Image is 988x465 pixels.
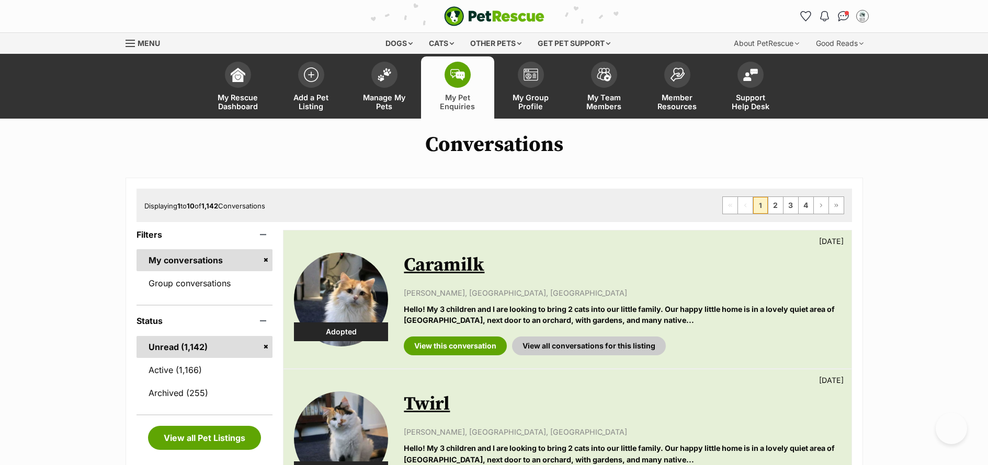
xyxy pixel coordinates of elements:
[137,359,273,381] a: Active (1,166)
[857,11,868,21] img: Belle Vie Animal Rescue profile pic
[444,6,544,26] img: logo-e224e6f780fb5917bec1dbf3a21bbac754714ae5b6737aabdf751b685950b380.svg
[361,93,408,111] span: Manage My Pets
[348,56,421,119] a: Manage My Pets
[404,253,484,277] a: Caramilk
[404,304,841,326] p: Hello! My 3 children and I are looking to bring 2 cats into our little family. Our happy little h...
[404,336,507,355] a: View this conversation
[275,56,348,119] a: Add a Pet Listing
[137,230,273,239] header: Filters
[854,8,871,25] button: My account
[422,33,461,54] div: Cats
[138,39,160,48] span: Menu
[494,56,567,119] a: My Group Profile
[377,68,392,82] img: manage-my-pets-icon-02211641906a0b7f246fdf0571729dbe1e7629f14944591b6c1af311fb30b64b.svg
[743,68,758,81] img: help-desk-icon-fdf02630f3aa405de69fd3d07c3f3aa587a6932b1a1747fa1d2bba05be0121f9.svg
[126,33,167,52] a: Menu
[670,67,685,82] img: member-resources-icon-8e73f808a243e03378d46382f2149f9095a855e16c252ad45f914b54edf8863c.svg
[816,8,833,25] button: Notifications
[294,252,388,346] img: Caramilk
[187,202,195,210] strong: 10
[798,8,814,25] a: Favourites
[753,197,768,214] span: Page 1
[838,11,849,21] img: chat-41dd97257d64d25036548639549fe6c8038ab92f7586957e7f3b1b290dea8141.svg
[137,336,273,358] a: Unread (1,142)
[507,93,554,111] span: My Group Profile
[421,56,494,119] a: My Pet Enquiries
[799,197,813,214] a: Page 4
[723,197,737,214] span: First page
[581,93,628,111] span: My Team Members
[137,316,273,326] header: Status
[936,413,967,444] iframe: Help Scout Beacon - Open
[214,93,262,111] span: My Rescue Dashboard
[177,202,180,210] strong: 1
[294,322,388,341] div: Adopted
[148,426,261,450] a: View all Pet Listings
[201,56,275,119] a: My Rescue Dashboard
[524,68,538,81] img: group-profile-icon-3fa3cf56718a62981997c0bc7e787c4b2cf8bcc04b72c1350f741eb67cf2f40e.svg
[819,236,844,247] p: [DATE]
[434,93,481,111] span: My Pet Enquiries
[404,443,841,465] p: Hello! My 3 children and I are looking to bring 2 cats into our little family. Our happy little h...
[378,33,420,54] div: Dogs
[137,249,273,271] a: My conversations
[738,197,753,214] span: Previous page
[597,68,611,82] img: team-members-icon-5396bd8760b3fe7c0b43da4ab00e1e3bb1a5d9ba89233759b79545d2d3fc5d0d.svg
[404,392,450,416] a: Twirl
[530,33,618,54] div: Get pet support
[404,426,841,437] p: [PERSON_NAME], [GEOGRAPHIC_DATA], [GEOGRAPHIC_DATA]
[512,336,666,355] a: View all conversations for this listing
[809,33,871,54] div: Good Reads
[450,69,465,80] img: pet-enquiries-icon-7e3ad2cf08bfb03b45e93fb7055b45f3efa6380592205ae92323e6603595dc1f.svg
[726,33,807,54] div: About PetRescue
[783,197,798,214] a: Page 3
[567,56,641,119] a: My Team Members
[798,8,871,25] ul: Account quick links
[304,67,319,82] img: add-pet-listing-icon-0afa8454b4691262ce3f59096e99ab1cd57d4a30225e0717b998d2c9b9846f56.svg
[820,11,828,21] img: notifications-46538b983faf8c2785f20acdc204bb7945ddae34d4c08c2a6579f10ce5e182be.svg
[714,56,787,119] a: Support Help Desk
[722,196,844,214] nav: Pagination
[768,197,783,214] a: Page 2
[404,287,841,298] p: [PERSON_NAME], [GEOGRAPHIC_DATA], [GEOGRAPHIC_DATA]
[819,375,844,386] p: [DATE]
[727,93,774,111] span: Support Help Desk
[288,93,335,111] span: Add a Pet Listing
[835,8,852,25] a: Conversations
[231,67,245,82] img: dashboard-icon-eb2f2d2d3e046f16d808141f083e7271f6b2e854fb5c12c21221c1fb7104beca.svg
[654,93,701,111] span: Member Resources
[463,33,529,54] div: Other pets
[137,272,273,294] a: Group conversations
[137,382,273,404] a: Archived (255)
[201,202,218,210] strong: 1,142
[641,56,714,119] a: Member Resources
[829,197,844,214] a: Last page
[144,202,265,210] span: Displaying to of Conversations
[444,6,544,26] a: PetRescue
[814,197,828,214] a: Next page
